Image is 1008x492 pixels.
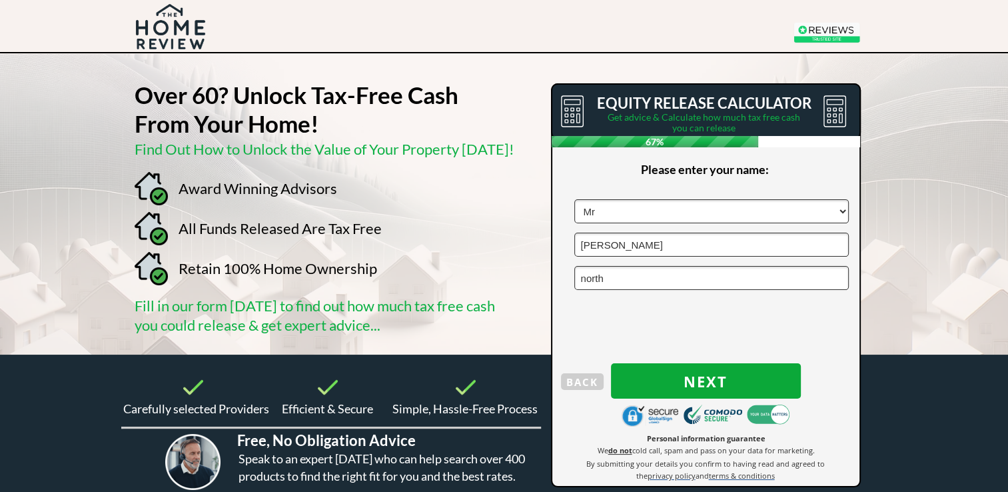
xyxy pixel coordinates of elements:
[608,111,800,133] span: Get advice & Calculate how much tax free cash you can release
[179,259,377,277] span: Retain 100% Home Ownership
[282,401,373,416] span: Efficient & Secure
[123,401,269,416] span: Carefully selected Providers
[135,297,495,334] span: Fill in our form [DATE] to find out how much tax free cash you could release & get expert advice...
[598,445,815,455] span: We cold call, spam and pass on your data for marketing.
[392,401,538,416] span: Simple, Hassle-Free Process
[179,179,337,197] span: Award Winning Advisors
[179,219,382,237] span: All Funds Released Are Tax Free
[611,363,801,399] button: Next
[574,266,849,290] input: Last Name
[709,470,775,481] a: terms & conditions
[135,81,458,137] strong: Over 60? Unlock Tax-Free Cash From Your Home!
[237,431,416,449] span: Free, No Obligation Advice
[641,162,769,177] span: Please enter your name:
[648,470,696,481] a: privacy policy
[574,233,849,257] input: First Name
[647,433,765,443] span: Personal information guarantee
[696,471,709,481] span: and
[586,459,825,481] span: By submitting your details you confirm to having read and agreed to the
[561,373,604,390] button: BACK
[135,140,514,158] span: Find Out How to Unlock the Value of Your Property [DATE]!
[597,94,811,112] span: EQUITY RELEASE CALCULATOR
[552,136,758,147] span: 67%
[239,451,525,483] span: Speak to an expert [DATE] who can help search over 400 products to find the right fit for you and...
[611,373,801,390] span: Next
[608,445,632,455] strong: do not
